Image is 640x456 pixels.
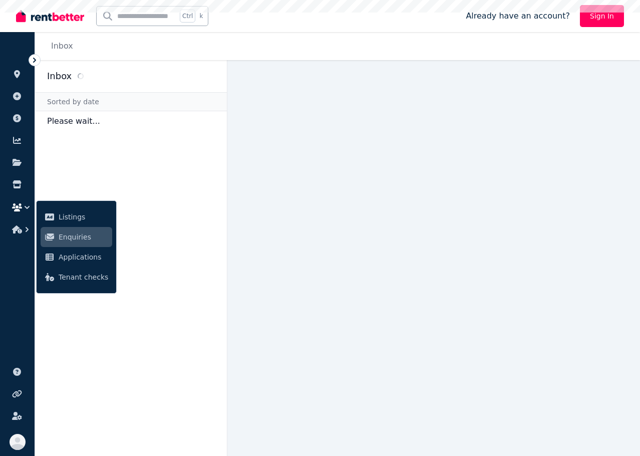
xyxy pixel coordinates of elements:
a: Sign In [580,5,624,27]
a: Applications [41,247,112,267]
a: Tenant checks [41,267,112,287]
div: Sorted by date [35,92,227,111]
h2: Inbox [47,69,72,83]
a: Inbox [51,41,73,51]
span: Already have an account? [466,10,570,22]
nav: Breadcrumb [35,32,85,60]
a: Listings [41,207,112,227]
img: RentBetter [16,9,84,24]
span: Listings [59,211,108,223]
span: Enquiries [59,231,108,243]
span: Ctrl [180,10,195,23]
span: k [199,12,203,20]
p: Please wait... [35,111,227,131]
span: Applications [59,251,108,263]
a: Enquiries [41,227,112,247]
span: Tenant checks [59,271,108,283]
